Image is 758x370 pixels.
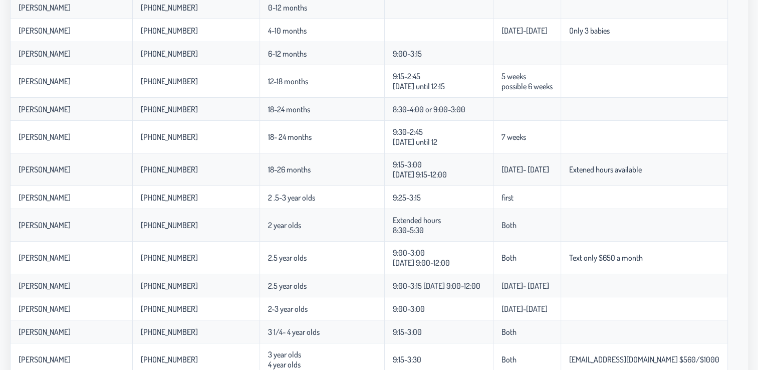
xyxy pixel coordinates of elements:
p-celleditor: 9:30-2:45 [DATE] until 12 [393,127,437,147]
p-celleditor: [PERSON_NAME] [19,220,71,230]
p-celleditor: [PERSON_NAME] [19,3,71,13]
p-celleditor: 3 year olds 4 year olds [268,349,301,369]
p-celleditor: [PHONE_NUMBER] [141,76,198,86]
p-celleditor: 4-10 months [268,26,307,36]
p-celleditor: [PHONE_NUMBER] [141,104,198,114]
p-celleditor: [PHONE_NUMBER] [141,193,198,203]
p-celleditor: Text only $650 a month [569,253,643,263]
p-celleditor: [PERSON_NAME] [19,354,71,364]
p-celleditor: 6-12 months [268,49,307,59]
p-celleditor: [PERSON_NAME] [19,281,71,291]
p-celleditor: 2 year olds [268,220,301,230]
p-celleditor: 7 weeks [501,132,526,142]
p-celleditor: [PERSON_NAME] [19,76,71,86]
p-celleditor: 9:00-3:15 [393,49,422,59]
p-celleditor: Both [501,253,517,263]
p-celleditor: [PERSON_NAME] [19,327,71,337]
p-celleditor: 9:00-3:00 [393,304,425,314]
p-celleditor: 9:25-3:15 [393,193,421,203]
p-celleditor: 9:15-3:00 [393,327,422,337]
p-celleditor: [PERSON_NAME] [19,104,71,114]
p-celleditor: 2 .5-3 year olds [268,193,315,203]
p-celleditor: [PERSON_NAME] [19,132,71,142]
p-celleditor: [DATE]-[DATE] [501,304,548,314]
p-celleditor: [PHONE_NUMBER] [141,354,198,364]
p-celleditor: [PERSON_NAME] [19,193,71,203]
p-celleditor: [PHONE_NUMBER] [141,26,198,36]
p-celleditor: Only 3 babies [569,26,610,36]
p-celleditor: [PHONE_NUMBER] [141,49,198,59]
p-celleditor: Both [501,354,517,364]
p-celleditor: [DATE]- [DATE] [501,164,549,174]
p-celleditor: [PHONE_NUMBER] [141,327,198,337]
p-celleditor: Both [501,327,517,337]
p-celleditor: [PHONE_NUMBER] [141,132,198,142]
p-celleditor: 18-26 months [268,164,311,174]
p-celleditor: 9:15-3:30 [393,354,421,364]
p-celleditor: 12-18 months [268,76,308,86]
p-celleditor: 5 weeks possible 6 weeks [501,71,553,91]
p-celleditor: 8:30-4:00 or 9:00-3:00 [393,104,465,114]
p-celleditor: 9:00-3:15 [DATE] 9:00-12:00 [393,281,480,291]
p-celleditor: [PERSON_NAME] [19,253,71,263]
p-celleditor: [PERSON_NAME] [19,304,71,314]
p-celleditor: 9:15-2:45 [DATE] until 12:15 [393,71,445,91]
p-celleditor: 2.5 year olds [268,281,307,291]
p-celleditor: [DATE]- [DATE] [501,281,549,291]
p-celleditor: 18-24 months [268,104,310,114]
p-celleditor: 2-3 year olds [268,304,308,314]
p-celleditor: 9:00-3:00 [DATE] 9:00-12:00 [393,248,450,268]
p-celleditor: [EMAIL_ADDRESS][DOMAIN_NAME] $560/$1000 [569,354,719,364]
p-celleditor: [PHONE_NUMBER] [141,281,198,291]
p-celleditor: [PERSON_NAME] [19,164,71,174]
p-celleditor: Extened hours available [569,164,642,174]
p-celleditor: 0-12 months [268,3,307,13]
p-celleditor: [PHONE_NUMBER] [141,304,198,314]
p-celleditor: [DATE]-[DATE] [501,26,548,36]
p-celleditor: [PERSON_NAME] [19,26,71,36]
p-celleditor: 9:15-3:00 [DATE] 9:15-12:00 [393,159,447,179]
p-celleditor: [PHONE_NUMBER] [141,253,198,263]
p-celleditor: first [501,193,514,203]
p-celleditor: 18- 24 months [268,132,312,142]
p-celleditor: [PHONE_NUMBER] [141,164,198,174]
p-celleditor: 3 1/4- 4 year olds [268,327,320,337]
p-celleditor: Both [501,220,517,230]
p-celleditor: Extended hours 8:30-5:30 [393,215,441,235]
p-celleditor: [PHONE_NUMBER] [141,3,198,13]
p-celleditor: [PHONE_NUMBER] [141,220,198,230]
p-celleditor: 2.5 year olds [268,253,307,263]
p-celleditor: [PERSON_NAME] [19,49,71,59]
